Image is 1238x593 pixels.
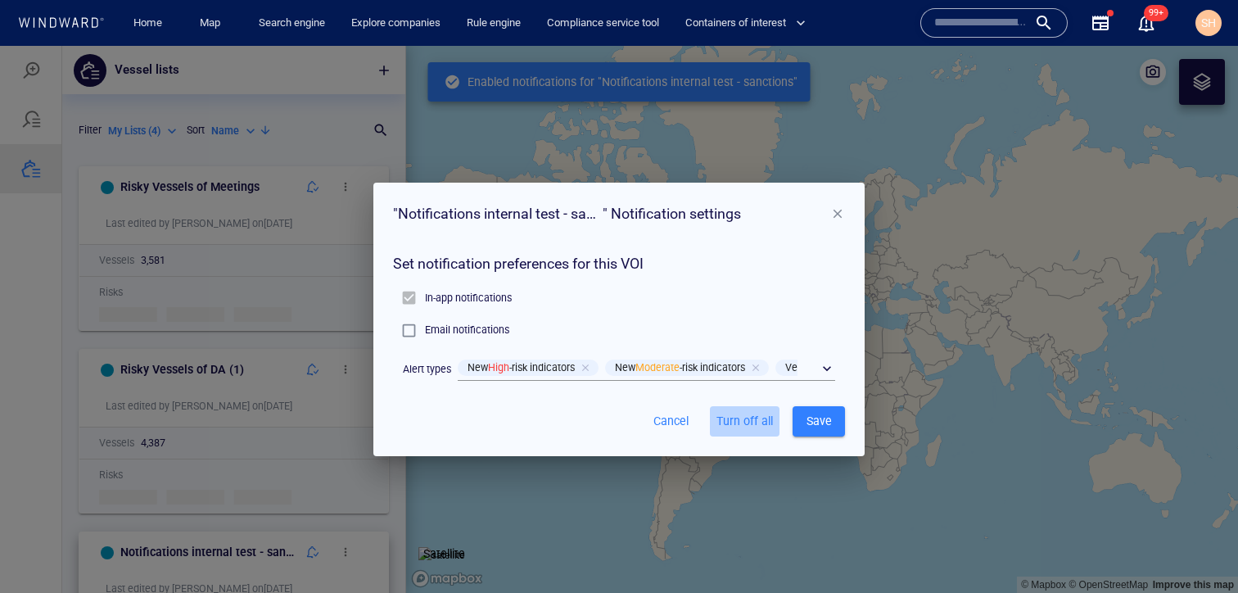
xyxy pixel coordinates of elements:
p: Vessel risk upgrade [785,315,874,329]
h6: " " Notification settings [393,156,741,180]
p: Alert types [403,316,451,331]
button: Cancel [644,360,697,391]
p: New -risk indicators [615,315,745,329]
div: Vessel risk upgrade [775,314,897,330]
span: SH [1201,16,1216,29]
button: Map [187,9,239,38]
iframe: Chat [1168,519,1226,581]
div: Notification center [1136,13,1156,33]
p: In-app notifications [425,245,512,260]
p: Email notifications [425,277,509,292]
button: 99+ [1127,3,1166,43]
button: Home [121,9,174,38]
a: Search engine [252,9,332,38]
span: Cancel [651,365,690,386]
a: Explore companies [345,9,447,38]
a: Map [193,9,233,38]
button: SH [1192,7,1225,39]
h6: Set notification preferences for this VOI [393,206,845,230]
span: High [488,315,509,328]
a: Home [127,9,169,38]
div: NewModerate-risk indicators [605,314,769,330]
span: Moderate [635,315,680,328]
span: Save [806,365,832,386]
button: Containers of interest [679,9,820,38]
span: Turn off all [716,365,773,386]
span: 99+ [1144,5,1168,21]
span: Containers of interest [685,14,806,33]
p: New -risk indicators [468,315,575,329]
a: Rule engine [460,9,527,38]
button: Save [793,360,845,391]
button: Turn off all [710,360,779,391]
a: Compliance service tool [540,9,666,38]
div: NewHigh-risk indicators [458,314,599,330]
h6: Notifications internal test - sanctions [398,156,603,180]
